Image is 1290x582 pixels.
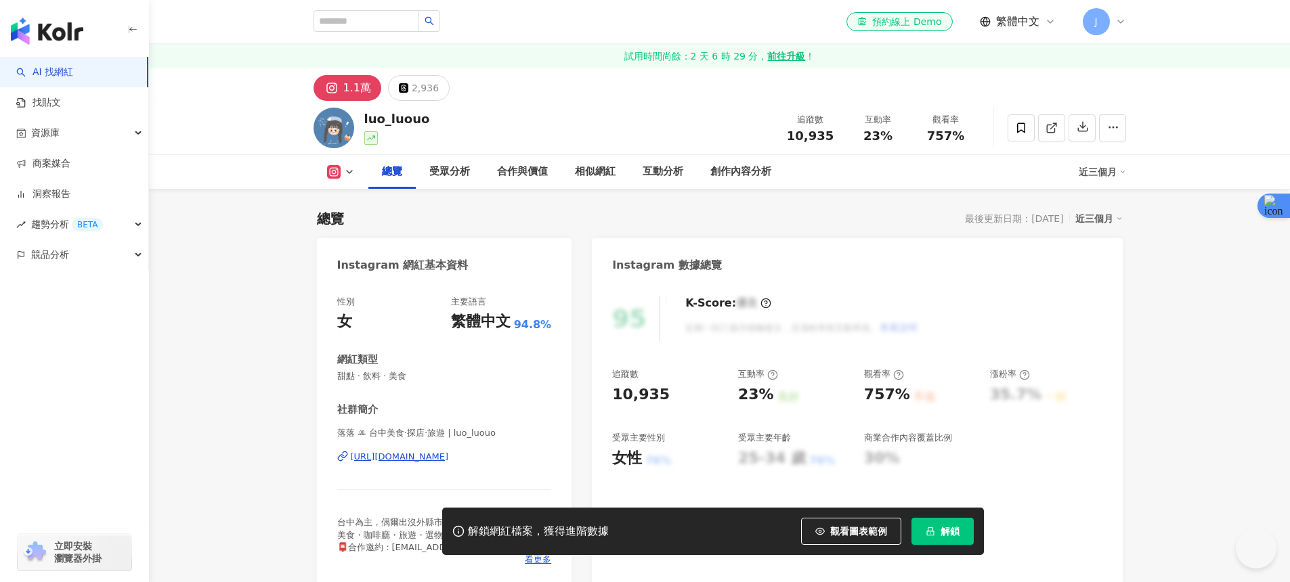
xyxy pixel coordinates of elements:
[337,451,552,463] a: [URL][DOMAIN_NAME]
[497,164,548,180] div: 合作與價值
[643,164,683,180] div: 互動分析
[575,164,616,180] div: 相似網紅
[54,540,102,564] span: 立即安裝 瀏覽器外掛
[337,353,378,367] div: 網紅類型
[337,427,552,439] span: 落落 ꔛ 台中美食·探店·旅遊 | luo_luouo
[738,432,791,444] div: 受眾主要年齡
[864,368,904,380] div: 觀看率
[22,541,48,563] img: chrome extension
[337,370,552,382] span: 甜點 · 飲料 · 美食
[514,317,552,332] span: 94.8%
[864,432,952,444] div: 商業合作內容覆蓋比例
[337,403,378,417] div: 社群簡介
[16,220,26,229] span: rise
[911,518,974,545] button: 解鎖
[612,368,639,380] div: 追蹤數
[926,527,935,536] span: lock
[787,129,834,143] span: 10,935
[857,15,941,28] div: 預約線上 Demo
[31,209,103,240] span: 趨勢分析
[314,75,381,101] button: 1.1萬
[785,113,836,127] div: 追蹤數
[337,296,355,308] div: 性別
[612,258,722,273] div: Instagram 數據總覽
[738,384,774,405] div: 23%
[337,258,469,273] div: Instagram 網紅基本資料
[451,296,486,308] div: 主要語言
[846,12,952,31] a: 預約線上 Demo
[612,432,665,444] div: 受眾主要性別
[16,187,70,201] a: 洞察報告
[343,79,371,97] div: 1.1萬
[317,209,344,228] div: 總覽
[685,296,771,311] div: K-Score :
[920,113,972,127] div: 觀看率
[425,16,434,26] span: search
[337,311,352,332] div: 女
[31,240,69,270] span: 競品分析
[1075,210,1123,227] div: 近三個月
[451,311,511,332] div: 繁體中文
[16,96,61,110] a: 找貼文
[941,526,960,537] span: 解鎖
[1079,161,1126,183] div: 近三個月
[1094,14,1097,29] span: J
[830,526,887,537] span: 觀看圖表範例
[738,368,778,380] div: 互動率
[990,368,1030,380] div: 漲粉率
[525,554,551,566] span: 看更多
[149,44,1290,68] a: 試用時間尚餘：2 天 6 時 29 分，前往升級！
[364,110,430,127] div: luo_luouo
[72,218,103,231] div: BETA
[31,118,60,148] span: 資源庫
[18,534,131,570] a: chrome extension立即安裝 瀏覽器外掛
[16,157,70,171] a: 商案媒合
[801,518,901,545] button: 觀看圖表範例
[612,448,642,469] div: 女性
[767,49,805,63] strong: 前往升級
[996,14,1039,29] span: 繁體中文
[612,384,670,405] div: 10,935
[11,18,83,45] img: logo
[429,164,470,180] div: 受眾分析
[351,451,449,463] div: [URL][DOMAIN_NAME]
[468,524,609,539] div: 解鎖網紅檔案，獲得進階數據
[710,164,771,180] div: 創作內容分析
[853,113,904,127] div: 互動率
[314,108,354,148] img: KOL Avatar
[16,66,73,79] a: searchAI 找網紅
[863,129,893,143] span: 23%
[412,79,439,97] div: 2,936
[388,75,450,101] button: 2,936
[927,129,965,143] span: 757%
[864,384,910,405] div: 757%
[965,213,1063,224] div: 最後更新日期：[DATE]
[382,164,402,180] div: 總覽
